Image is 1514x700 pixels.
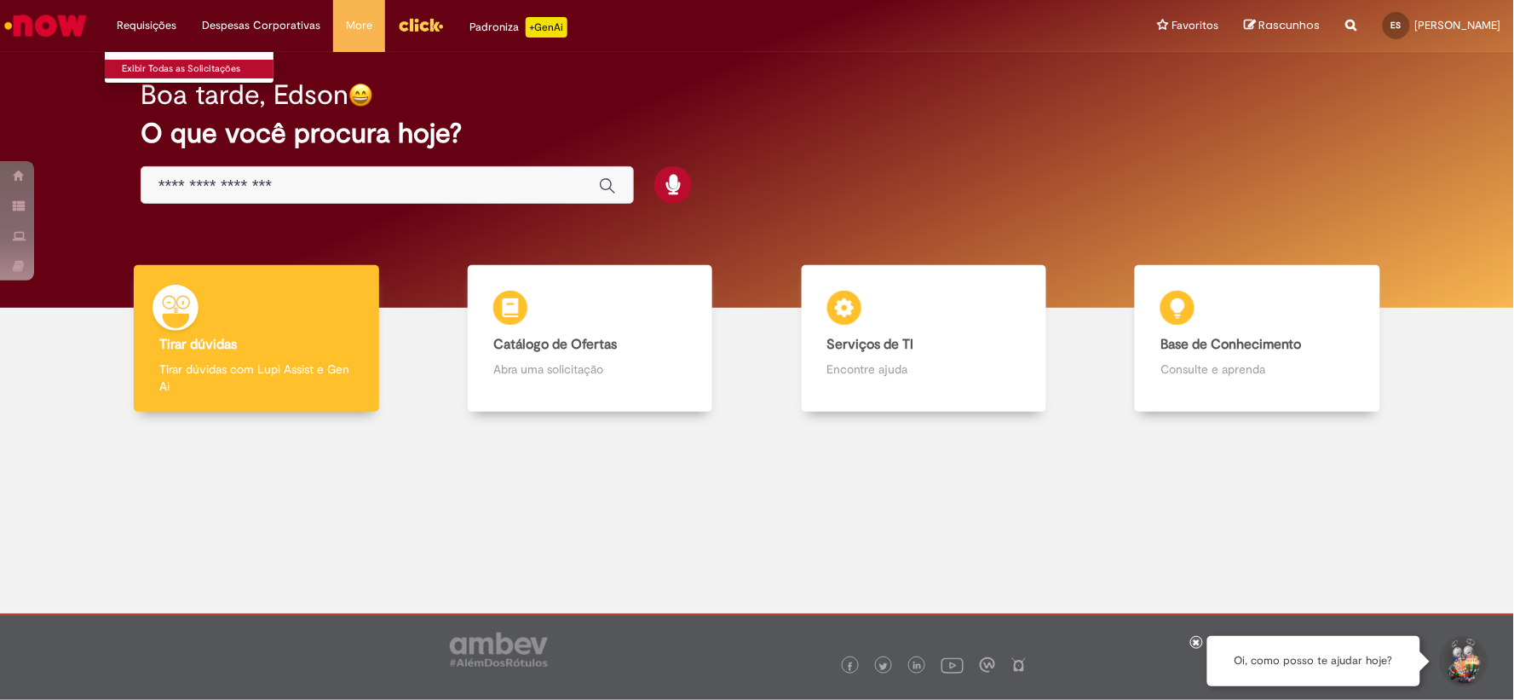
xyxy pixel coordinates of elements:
[159,336,237,353] b: Tirar dúvidas
[1207,636,1420,686] div: Oi, como posso te ajudar hoje?
[879,662,888,671] img: logo_footer_twitter.png
[450,633,548,667] img: logo_footer_ambev_rotulo_gray.png
[1437,636,1488,687] button: Iniciar Conversa de Suporte
[827,361,1021,378] p: Encontre ajuda
[1160,336,1301,353] b: Base de Conhecimento
[913,662,922,672] img: logo_footer_linkedin.png
[159,361,353,395] p: Tirar dúvidas com Lupi Assist e Gen Ai
[1091,265,1425,413] a: Base de Conhecimento Consulte e aprenda
[980,657,995,673] img: logo_footer_workplace.png
[398,12,444,38] img: click_logo_yellow_360x200.png
[89,265,423,413] a: Tirar dúvidas Tirar dúvidas com Lupi Assist e Gen Ai
[1011,657,1027,673] img: logo_footer_naosei.png
[2,9,89,43] img: ServiceNow
[104,51,274,84] ul: Requisições
[348,83,373,107] img: happy-face.png
[1172,17,1219,34] span: Favoritos
[141,119,1373,148] h2: O que você procura hoje?
[941,654,964,676] img: logo_footer_youtube.png
[757,265,1091,413] a: Serviços de TI Encontre ajuda
[1245,18,1321,34] a: Rascunhos
[1259,17,1321,33] span: Rascunhos
[423,265,757,413] a: Catálogo de Ofertas Abra uma solicitação
[827,336,914,353] b: Serviços de TI
[346,17,372,34] span: More
[117,17,176,34] span: Requisições
[469,17,567,38] div: Padroniza
[1415,18,1501,32] span: [PERSON_NAME]
[1160,361,1354,378] p: Consulte e aprenda
[526,17,567,38] p: +GenAi
[141,80,348,110] h2: Boa tarde, Edson
[846,662,855,671] img: logo_footer_facebook.png
[105,60,292,78] a: Exibir Todas as Solicitações
[493,361,687,378] p: Abra uma solicitação
[1391,20,1402,31] span: ES
[493,336,617,353] b: Catálogo de Ofertas
[202,17,320,34] span: Despesas Corporativas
